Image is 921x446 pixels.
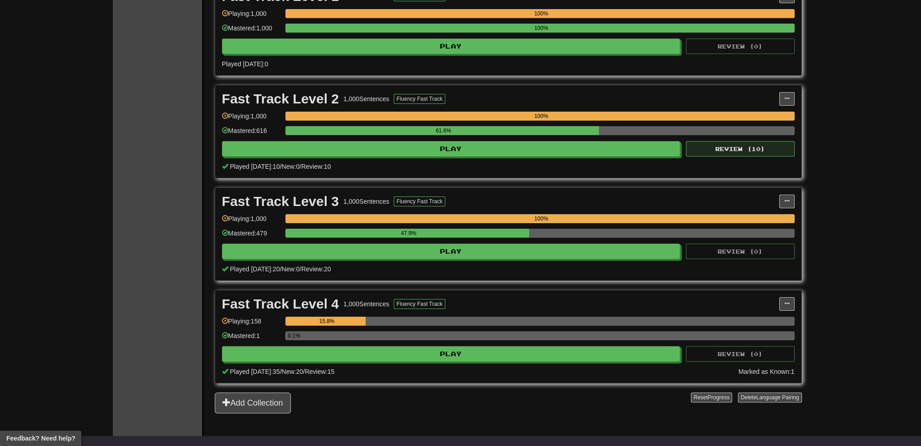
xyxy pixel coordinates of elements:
[222,214,281,229] div: Playing: 1,000
[394,94,445,104] button: Fluency Fast Track
[288,229,529,238] div: 47.9%
[282,368,303,375] span: New: 20
[222,331,281,346] div: Mastered: 1
[305,368,334,375] span: Review: 15
[222,24,281,39] div: Mastered: 1,000
[6,434,75,443] span: Open feedback widget
[222,346,680,362] button: Play
[222,126,281,141] div: Mastered: 616
[230,368,280,375] span: Played [DATE]: 35
[299,163,301,170] span: /
[222,229,281,244] div: Mastered: 479
[738,392,802,402] button: DeleteLanguage Pairing
[288,24,795,33] div: 100%
[299,265,301,273] span: /
[222,297,339,311] div: Fast Track Level 4
[222,60,268,68] span: Played [DATE]: 0
[222,317,281,332] div: Playing: 158
[756,394,799,401] span: Language Pairing
[343,94,389,103] div: 1,000 Sentences
[301,265,331,273] span: Review: 20
[288,214,795,223] div: 100%
[222,92,339,106] div: Fast Track Level 2
[686,39,795,54] button: Review (0)
[222,244,680,259] button: Play
[222,112,281,127] div: Playing: 1,000
[288,126,599,135] div: 61.6%
[230,163,280,170] span: Played [DATE]: 10
[288,112,795,121] div: 100%
[301,163,331,170] span: Review: 10
[288,317,366,326] div: 15.8%
[691,392,732,402] button: ResetProgress
[230,265,280,273] span: Played [DATE]: 20
[222,9,281,24] div: Playing: 1,000
[282,265,300,273] span: New: 0
[686,141,795,157] button: Review (10)
[222,195,339,208] div: Fast Track Level 3
[738,367,795,376] div: Marked as Known: 1
[280,163,282,170] span: /
[280,368,282,375] span: /
[343,299,389,309] div: 1,000 Sentences
[686,346,795,362] button: Review (0)
[282,163,300,170] span: New: 0
[394,196,445,206] button: Fluency Fast Track
[288,9,795,18] div: 100%
[280,265,282,273] span: /
[303,368,305,375] span: /
[394,299,445,309] button: Fluency Fast Track
[215,392,291,413] button: Add Collection
[686,244,795,259] button: Review (0)
[343,197,389,206] div: 1,000 Sentences
[222,39,680,54] button: Play
[222,141,680,157] button: Play
[708,394,729,401] span: Progress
